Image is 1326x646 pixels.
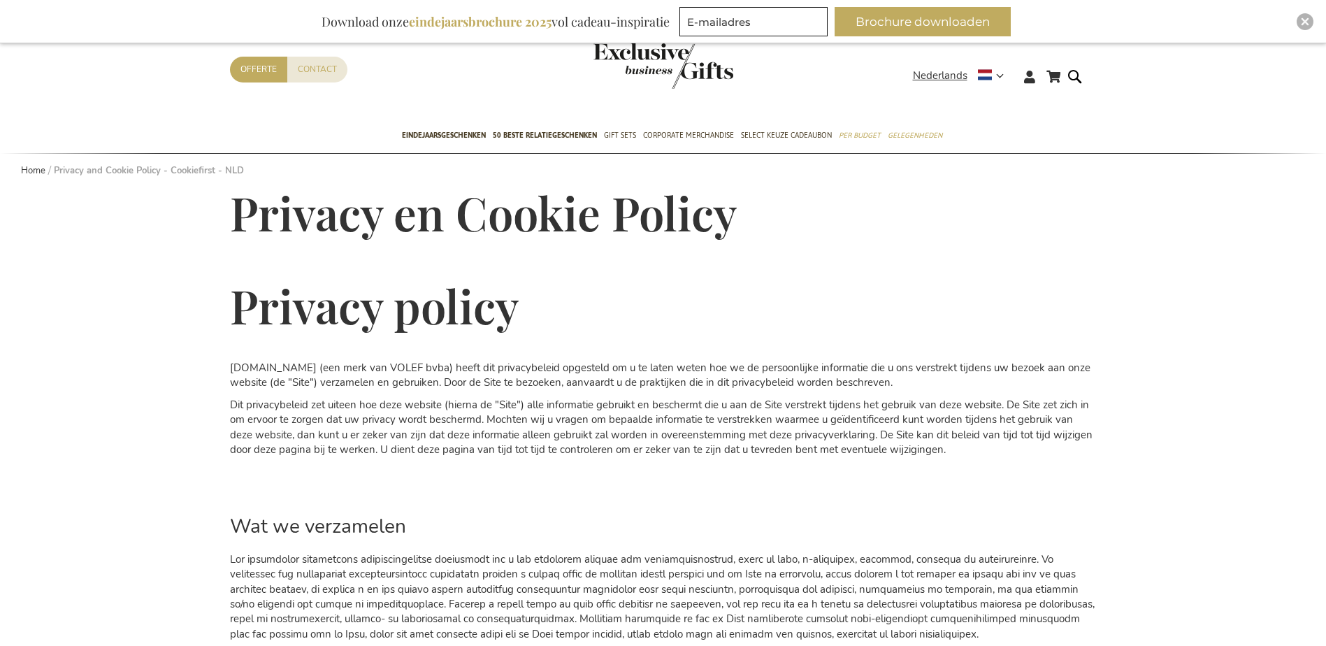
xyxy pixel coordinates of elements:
img: Close [1301,17,1309,26]
h2: Wat we verzamelen [230,516,1097,538]
div: Nederlands [913,68,1013,84]
span: Gelegenheden [888,128,942,143]
button: Brochure downloaden [835,7,1011,36]
span: Eindejaarsgeschenken [402,128,486,143]
p: Lor ipsumdolor sitametcons adipiscingelitse doeiusmodt inc u lab etdolorem aliquae adm veniamquis... [230,552,1097,643]
span: Privacy en Cookie Policy [230,182,737,243]
a: store logo [593,43,663,89]
span: Select Keuze Cadeaubon [741,128,832,143]
h1: Privacy policy [230,281,1097,331]
a: Home [21,164,45,177]
span: Per Budget [839,128,881,143]
a: Offerte [230,57,287,82]
form: marketing offers and promotions [679,7,832,41]
span: Corporate Merchandise [643,128,734,143]
span: Gift Sets [604,128,636,143]
b: eindejaarsbrochure 2025 [409,13,552,30]
a: Contact [287,57,347,82]
div: Download onze vol cadeau-inspiratie [315,7,676,36]
p: Dit privacybeleid zet uiteen hoe deze website (hierna de "Site") alle informatie gebruikt en besc... [230,398,1097,458]
img: Exclusive Business gifts logo [593,43,733,89]
strong: Privacy and Cookie Policy - Cookiefirst - NLD [54,164,244,177]
input: E-mailadres [679,7,828,36]
div: Close [1297,13,1313,30]
span: 50 beste relatiegeschenken [493,128,597,143]
span: Nederlands [913,68,967,84]
p: [DOMAIN_NAME] (een merk van VOLEF bvba) heeft dit privacybeleid opgesteld om u te laten weten hoe... [230,361,1097,391]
